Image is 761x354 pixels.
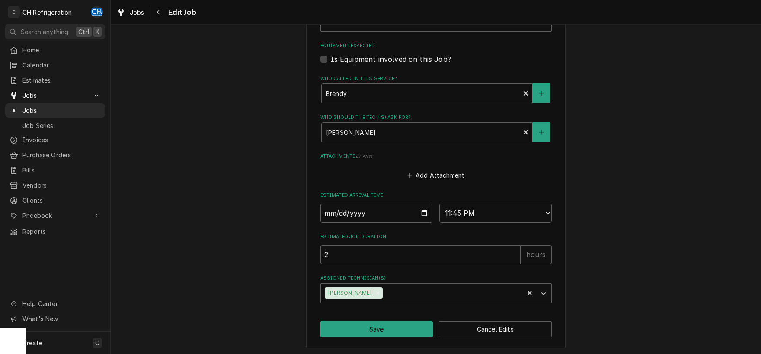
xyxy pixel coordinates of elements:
span: Estimates [22,76,101,85]
span: K [96,27,99,36]
span: Purchase Orders [22,150,101,159]
div: Assigned Technician(s) [320,275,552,303]
span: ( if any ) [356,154,372,159]
label: Who called in this service? [320,75,552,82]
span: Invoices [22,135,101,144]
svg: Create New Contact [539,129,544,135]
a: Jobs [113,5,148,19]
span: Calendar [22,61,101,70]
a: Calendar [5,58,105,72]
div: CH [91,6,103,18]
a: Go to Pricebook [5,208,105,223]
button: Add Attachment [406,169,466,182]
label: Estimated Arrival Time [320,192,552,199]
a: Jobs [5,103,105,118]
div: C [8,6,20,18]
a: Home [5,43,105,57]
div: Equipment Expected [320,42,552,64]
a: Estimates [5,73,105,87]
span: Create [22,339,42,347]
input: Date [320,204,433,223]
span: Home [22,45,101,54]
label: Equipment Expected [320,42,552,49]
button: Save [320,321,433,337]
span: What's New [22,314,100,323]
a: Bills [5,163,105,177]
div: hours [521,245,552,264]
div: Attachments [320,153,552,182]
div: CH Refrigeration [22,8,72,17]
label: Attachments [320,153,552,160]
div: Chris Hiraga's Avatar [91,6,103,18]
span: Ctrl [78,27,90,36]
label: Assigned Technician(s) [320,275,552,282]
a: Reports [5,224,105,239]
a: Clients [5,193,105,207]
label: Estimated Job Duration [320,233,552,240]
a: Go to What's New [5,312,105,326]
span: Clients [22,196,101,205]
span: Vendors [22,181,101,190]
span: Jobs [22,106,101,115]
span: Jobs [130,8,144,17]
div: [PERSON_NAME] [325,287,373,299]
div: Who should the tech(s) ask for? [320,114,552,142]
svg: Create New Contact [539,90,544,96]
span: C [95,338,99,348]
div: Estimated Job Duration [320,233,552,264]
div: Button Group Row [320,321,552,337]
span: Reports [22,227,101,236]
select: Time Select [439,204,552,223]
a: Vendors [5,178,105,192]
a: Purchase Orders [5,148,105,162]
span: Pricebook [22,211,88,220]
a: Go to Jobs [5,88,105,102]
div: Who called in this service? [320,75,552,103]
button: Create New Contact [532,83,550,103]
span: Bills [22,166,101,175]
span: Jobs [22,91,88,100]
a: Go to Help Center [5,297,105,311]
button: Cancel Edits [439,321,552,337]
button: Search anythingCtrlK [5,24,105,39]
div: Button Group [320,321,552,337]
a: Job Series [5,118,105,133]
label: Is Equipment involved on this Job? [331,54,451,64]
span: Help Center [22,299,100,308]
span: Edit Job [166,6,196,18]
span: Search anything [21,27,68,36]
button: Create New Contact [532,122,550,142]
label: Who should the tech(s) ask for? [320,114,552,121]
a: Invoices [5,133,105,147]
button: Navigate back [152,5,166,19]
div: Remove Ruben Perez [373,287,383,299]
div: Estimated Arrival Time [320,192,552,223]
span: Job Series [22,121,101,130]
